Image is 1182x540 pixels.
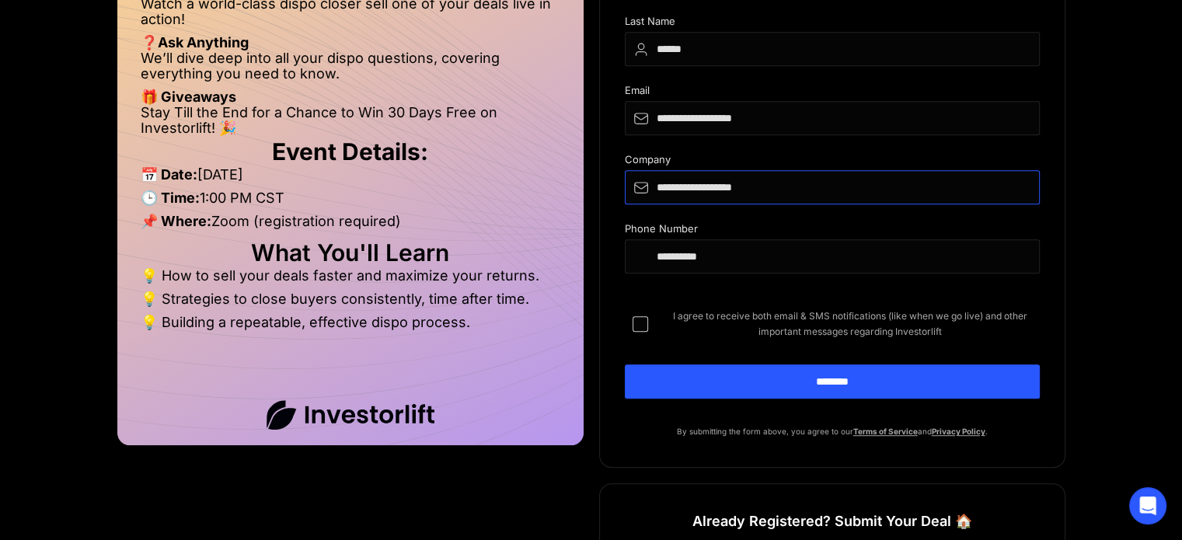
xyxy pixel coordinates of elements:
strong: Event Details: [272,138,428,165]
li: Zoom (registration required) [141,214,560,237]
li: 1:00 PM CST [141,190,560,214]
strong: 📌 Where: [141,213,211,229]
strong: 🎁 Giveaways [141,89,236,105]
li: [DATE] [141,167,560,190]
li: 💡 How to sell your deals faster and maximize your returns. [141,268,560,291]
a: Privacy Policy [932,427,985,436]
strong: ❓Ask Anything [141,34,249,51]
h1: Already Registered? Submit Your Deal 🏠 [692,507,972,535]
strong: 🕒 Time: [141,190,200,206]
div: Last Name [625,16,1040,32]
strong: 📅 Date: [141,166,197,183]
h2: What You'll Learn [141,245,560,260]
div: Company [625,154,1040,170]
div: Email [625,85,1040,101]
span: I agree to receive both email & SMS notifications (like when we go live) and other important mess... [661,308,1040,340]
a: Terms of Service [853,427,918,436]
p: By submitting the form above, you agree to our and . [625,423,1040,439]
li: 💡 Strategies to close buyers consistently, time after time. [141,291,560,315]
li: Stay Till the End for a Chance to Win 30 Days Free on Investorlift! 🎉 [141,105,560,136]
li: We’ll dive deep into all your dispo questions, covering everything you need to know. [141,51,560,89]
li: 💡 Building a repeatable, effective dispo process. [141,315,560,330]
div: Phone Number [625,223,1040,239]
div: Open Intercom Messenger [1129,487,1166,524]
